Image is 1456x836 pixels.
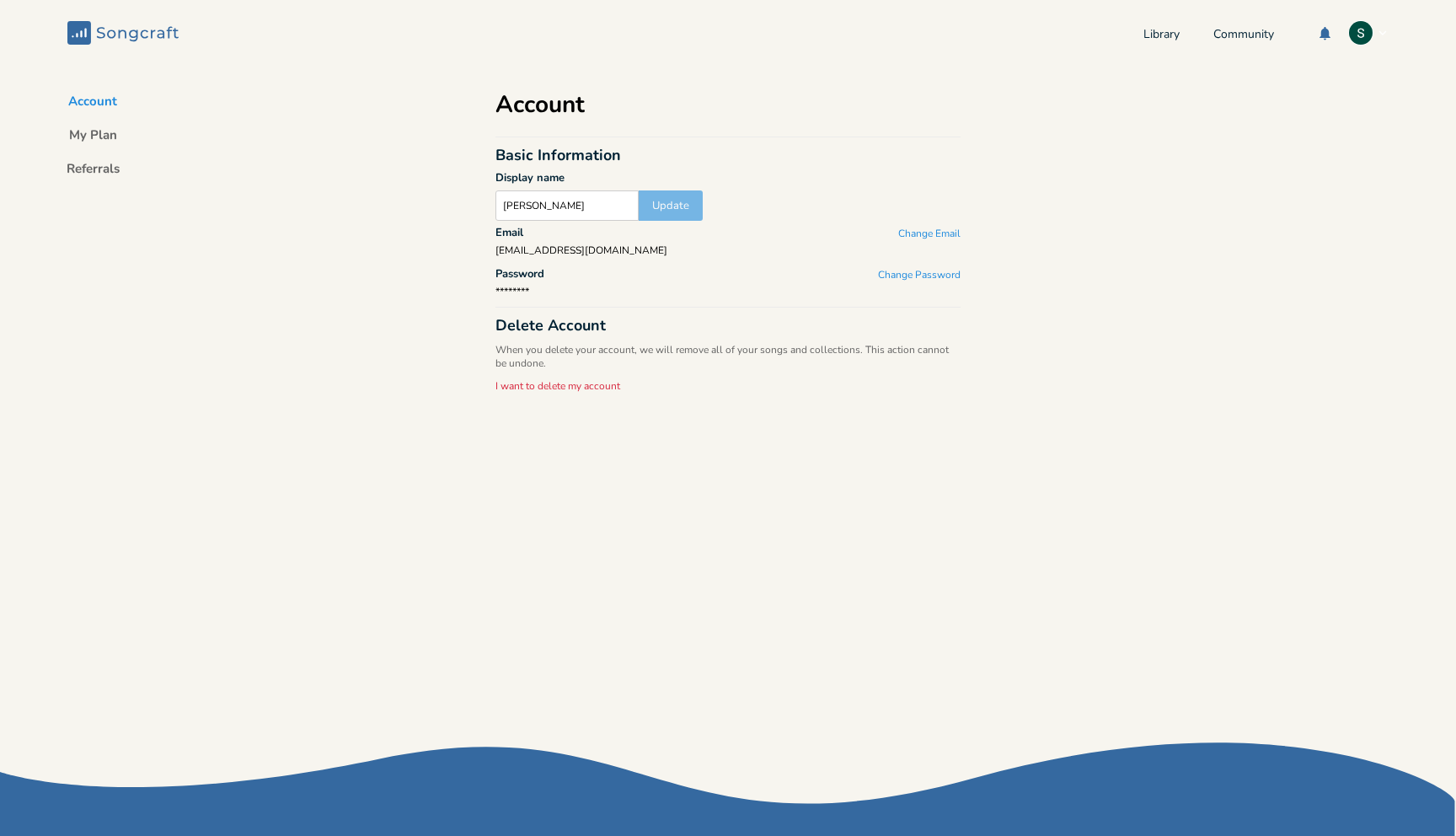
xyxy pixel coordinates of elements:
input: Songcraft Sam [495,190,639,221]
div: Password [495,269,544,280]
button: I want to delete my account [495,380,620,394]
a: Library [1143,29,1180,43]
div: Display name [495,173,961,184]
a: Community [1213,29,1274,43]
button: Referrals [53,160,133,184]
div: Email [495,228,523,238]
div: Basic Information [495,147,961,163]
button: Change Email [898,228,961,242]
button: Update [639,190,703,221]
button: Account [55,93,131,116]
p: When you delete your account, we will remove all of your songs and collections. This action canno... [495,343,961,370]
button: My Plan [56,126,131,150]
img: Scott Shepley [1348,20,1373,46]
button: Change Password [878,269,961,283]
h1: Account [495,93,585,116]
div: [EMAIL_ADDRESS][DOMAIN_NAME] [495,245,961,255]
div: Delete Account [495,318,961,333]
